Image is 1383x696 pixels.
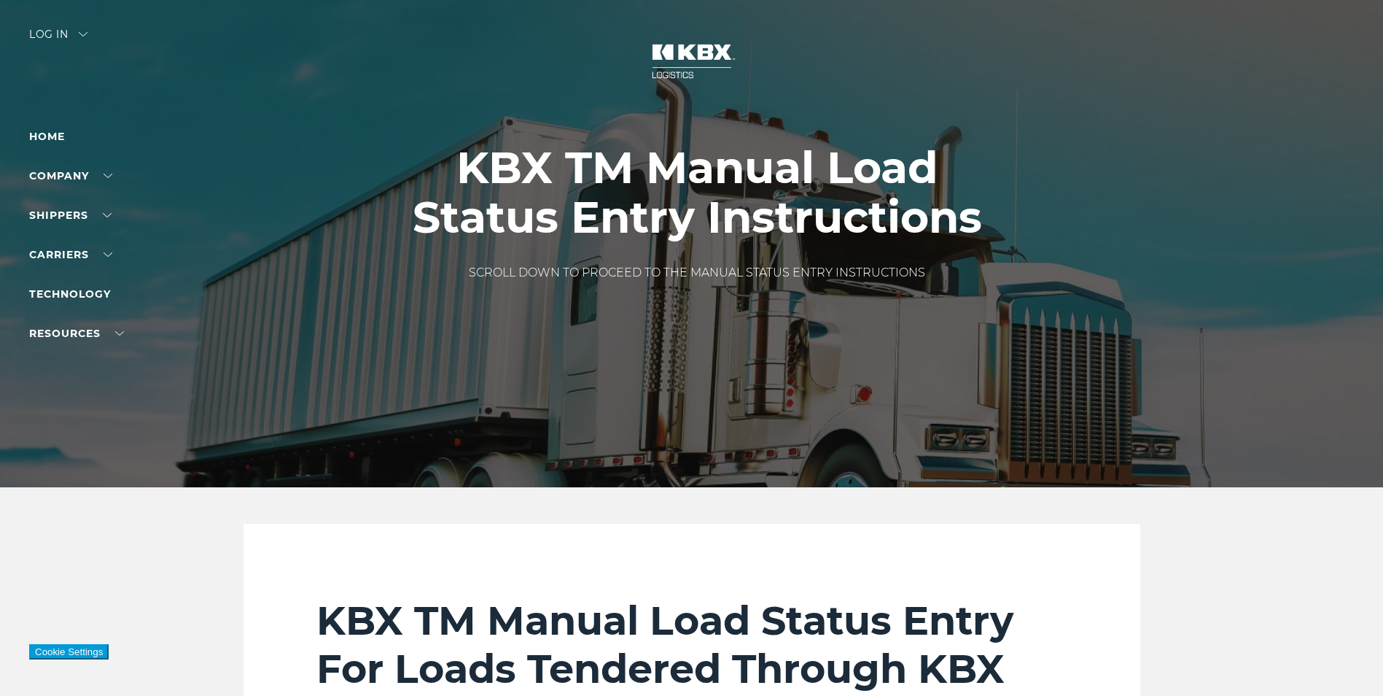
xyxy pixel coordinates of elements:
p: SCROLL DOWN TO PROCEED TO THE MANUAL STATUS ENTRY INSTRUCTIONS [398,264,996,282]
img: arrow [79,32,87,36]
button: Cookie Settings [29,644,109,660]
a: Technology [29,287,111,301]
a: Company [29,169,112,182]
a: SHIPPERS [29,209,112,222]
h1: KBX TM Manual Load Status Entry Instructions [398,143,996,242]
img: kbx logo [637,29,747,93]
a: RESOURCES [29,327,124,340]
div: Log in [29,29,87,50]
a: Home [29,130,65,143]
a: Carriers [29,248,112,261]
